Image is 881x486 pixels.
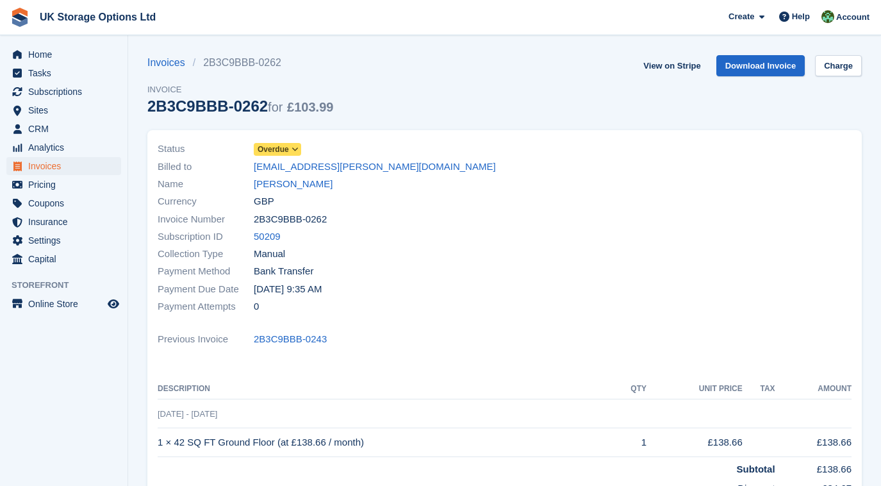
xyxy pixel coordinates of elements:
span: 0 [254,299,259,314]
span: Name [158,177,254,192]
span: Payment Method [158,264,254,279]
a: [EMAIL_ADDRESS][PERSON_NAME][DOMAIN_NAME] [254,160,496,174]
span: Account [836,11,869,24]
span: Payment Attempts [158,299,254,314]
span: Coupons [28,194,105,212]
span: Invoice Number [158,212,254,227]
td: £138.66 [775,428,852,457]
span: Manual [254,247,285,262]
a: Download Invoice [716,55,805,76]
span: [DATE] - [DATE] [158,409,217,419]
a: menu [6,64,121,82]
a: Invoices [147,55,193,71]
a: View on Stripe [638,55,705,76]
th: Tax [743,379,775,399]
a: menu [6,120,121,138]
a: menu [6,250,121,268]
span: Sites [28,101,105,119]
a: menu [6,194,121,212]
span: Help [792,10,810,23]
span: for [268,100,283,114]
span: GBP [254,194,274,209]
a: menu [6,176,121,194]
span: Collection Type [158,247,254,262]
img: Andrew Smith [821,10,834,23]
span: Storefront [12,279,128,292]
th: Amount [775,379,852,399]
span: CRM [28,120,105,138]
th: QTY [612,379,646,399]
span: £103.99 [287,100,333,114]
span: Create [729,10,754,23]
span: Bank Transfer [254,264,313,279]
a: menu [6,295,121,313]
a: Charge [815,55,862,76]
a: menu [6,101,121,119]
span: Settings [28,231,105,249]
a: menu [6,46,121,63]
td: 1 [612,428,646,457]
span: 2B3C9BBB-0262 [254,212,327,227]
span: Overdue [258,144,289,155]
nav: breadcrumbs [147,55,333,71]
span: Pricing [28,176,105,194]
a: menu [6,213,121,231]
span: Status [158,142,254,156]
th: Description [158,379,612,399]
span: Online Store [28,295,105,313]
span: Billed to [158,160,254,174]
a: menu [6,83,121,101]
a: menu [6,157,121,175]
a: [PERSON_NAME] [254,177,333,192]
span: Capital [28,250,105,268]
div: 2B3C9BBB-0262 [147,97,333,115]
td: 1 × 42 SQ FT Ground Floor (at £138.66 / month) [158,428,612,457]
td: £138.66 [646,428,743,457]
a: menu [6,231,121,249]
span: Home [28,46,105,63]
span: Analytics [28,138,105,156]
a: Overdue [254,142,301,156]
a: UK Storage Options Ltd [35,6,161,28]
span: Previous Invoice [158,332,254,347]
td: £138.66 [775,457,852,476]
span: Invoices [28,157,105,175]
img: stora-icon-8386f47178a22dfd0bd8f6a31ec36ba5ce8667c1dd55bd0f319d3a0aa187defe.svg [10,8,29,27]
span: Insurance [28,213,105,231]
span: Payment Due Date [158,282,254,297]
span: Tasks [28,64,105,82]
span: Subscriptions [28,83,105,101]
a: 2B3C9BBB-0243 [254,332,327,347]
span: Currency [158,194,254,209]
span: Subscription ID [158,230,254,244]
span: Invoice [147,83,333,96]
a: Preview store [106,296,121,312]
th: Unit Price [646,379,743,399]
time: 2025-08-17 08:35:31 UTC [254,282,322,297]
a: menu [6,138,121,156]
a: 50209 [254,230,281,244]
strong: Subtotal [737,464,775,474]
